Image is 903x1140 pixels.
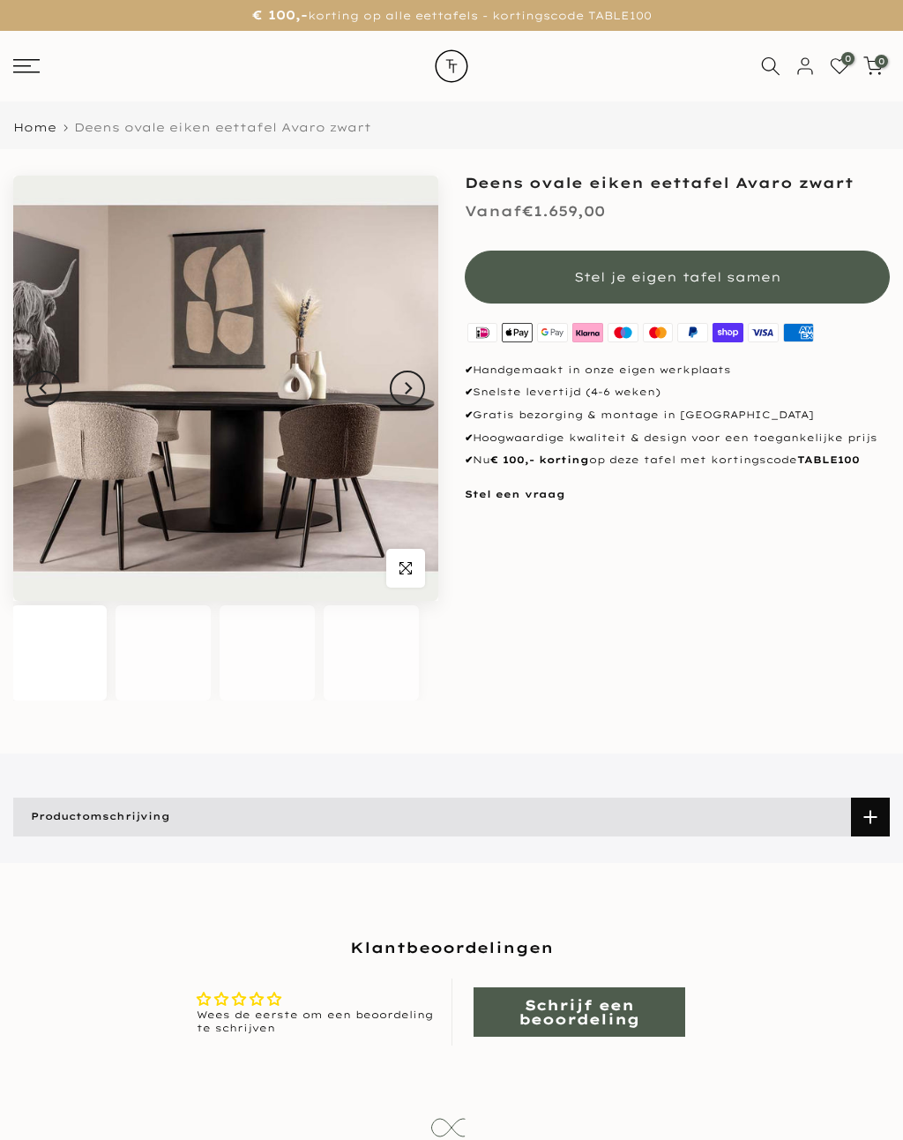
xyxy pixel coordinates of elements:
[640,321,675,345] img: master
[797,454,860,466] strong: TABLE100
[465,199,605,224] div: €1.659,00
[252,7,308,23] strong: € 100,-
[13,799,188,835] span: Productomschrijving
[465,363,890,379] p: Handgemaakt in onze eigen werkplaats
[465,385,890,401] p: Snelste levertijd (4-6 weken)
[780,321,816,345] img: american express
[574,269,781,285] span: Stel je eigen tafel samen
[390,371,425,406] button: Next
[535,321,571,345] img: google pay
[711,321,746,345] img: shopify pay
[465,409,473,421] strong: ✔
[465,176,890,190] h1: Deens ovale eiken eettafel Avaro zwart
[465,202,522,220] span: Vanaf
[675,321,711,345] img: paypal
[26,371,62,406] button: Previous
[500,321,535,345] img: apple pay
[841,52,854,65] span: 0
[490,454,589,466] strong: € 100,- korting
[465,454,473,466] strong: ✔
[465,408,890,424] p: Gratis bezorging & montage in [GEOGRAPHIC_DATA]
[27,937,876,957] h2: Klantbeoordelingen
[570,321,605,345] img: klarna
[197,1009,451,1036] div: Wees de eerste om een beoordeling te schrijven
[465,453,890,469] p: Nu op deze tafel met kortingscode
[863,56,883,76] a: 0
[421,31,482,101] img: trend-table
[465,364,473,376] strong: ✔
[465,488,565,500] a: Stel een vraag
[830,56,849,76] a: 0
[465,431,890,446] p: Hoogwaardige kwaliteit & design voor een toegankelijke prijs
[875,55,888,68] span: 0
[22,4,881,26] p: korting op alle eettafels - kortingscode TABLE100
[197,989,451,1009] div: Average rating is 0.00 stars
[746,321,781,345] img: visa
[74,120,371,134] span: Deens ovale eiken eettafel Avaro zwart
[13,798,890,836] a: Productomschrijving
[605,321,640,345] img: maestro
[465,251,890,304] button: Stel je eigen tafel samen
[2,1050,90,1138] iframe: toggle-frame
[465,431,473,444] strong: ✔
[474,987,685,1037] a: Schrijf een beoordeling
[465,321,500,345] img: ideal
[13,122,56,133] a: Home
[465,386,473,398] strong: ✔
